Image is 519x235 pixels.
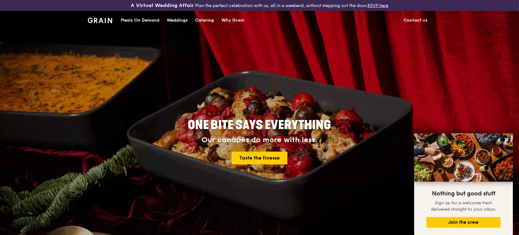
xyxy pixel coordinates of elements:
span: ONE BITE SAYS EVERYTHING [188,118,331,132]
a: GrainGrain [88,11,112,29]
h3: A Virtual Wedding Affair [131,2,194,9]
div: Weddings [167,11,188,30]
span: Nothing but good stuff [432,190,495,197]
button: Close [502,135,511,145]
div: Plan the perfect celebration with us, all in a weekend, without stepping out the door. [87,2,432,9]
div: Meals On Demand [121,11,159,30]
div: Our canapés do more with less. [150,136,369,144]
a: Weddings [163,11,191,30]
div: Why Grain [221,11,244,30]
span: Sign up for a welcome treat delivered straight to your inbox. [431,200,496,212]
a: Contact us [400,11,432,30]
img: DSC07876-Edit02-Large.jpeg [414,133,513,182]
div: Catering [195,11,214,30]
a: RSVP here [368,3,388,8]
img: Grain [88,18,112,23]
a: Catering [191,11,218,30]
a: Taste the finesse [232,152,287,164]
button: Join the crew [426,217,501,228]
a: Why Grain [218,11,248,30]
